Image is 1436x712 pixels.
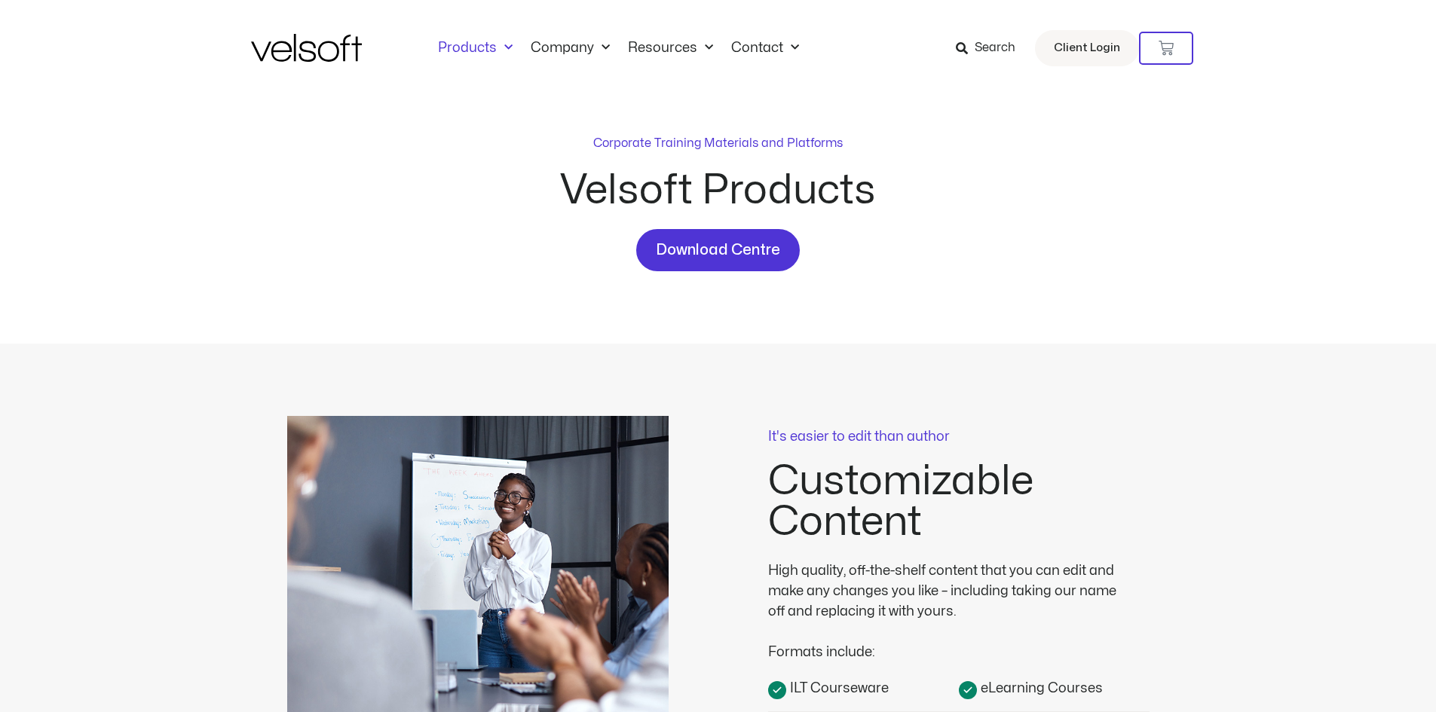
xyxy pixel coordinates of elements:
a: CompanyMenu Toggle [522,40,619,57]
a: ContactMenu Toggle [722,40,808,57]
a: Client Login [1035,30,1139,66]
span: eLearning Courses [977,678,1103,698]
span: Download Centre [656,238,780,262]
a: Download Centre [636,229,800,271]
p: It's easier to edit than author [768,430,1150,444]
div: High quality, off-the-shelf content that you can edit and make any changes you like – including t... [768,561,1130,622]
span: Search [975,38,1015,58]
a: Search [956,35,1026,61]
a: ProductsMenu Toggle [429,40,522,57]
a: ResourcesMenu Toggle [619,40,722,57]
span: ILT Courseware [786,678,889,698]
h2: Customizable Content [768,461,1150,542]
p: Corporate Training Materials and Platforms [593,134,843,152]
a: ILT Courseware [768,677,959,699]
h2: Velsoft Products [447,170,990,211]
img: Velsoft Training Materials [251,34,362,62]
nav: Menu [429,40,808,57]
div: Formats include: [768,622,1130,662]
span: Client Login [1054,38,1120,58]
